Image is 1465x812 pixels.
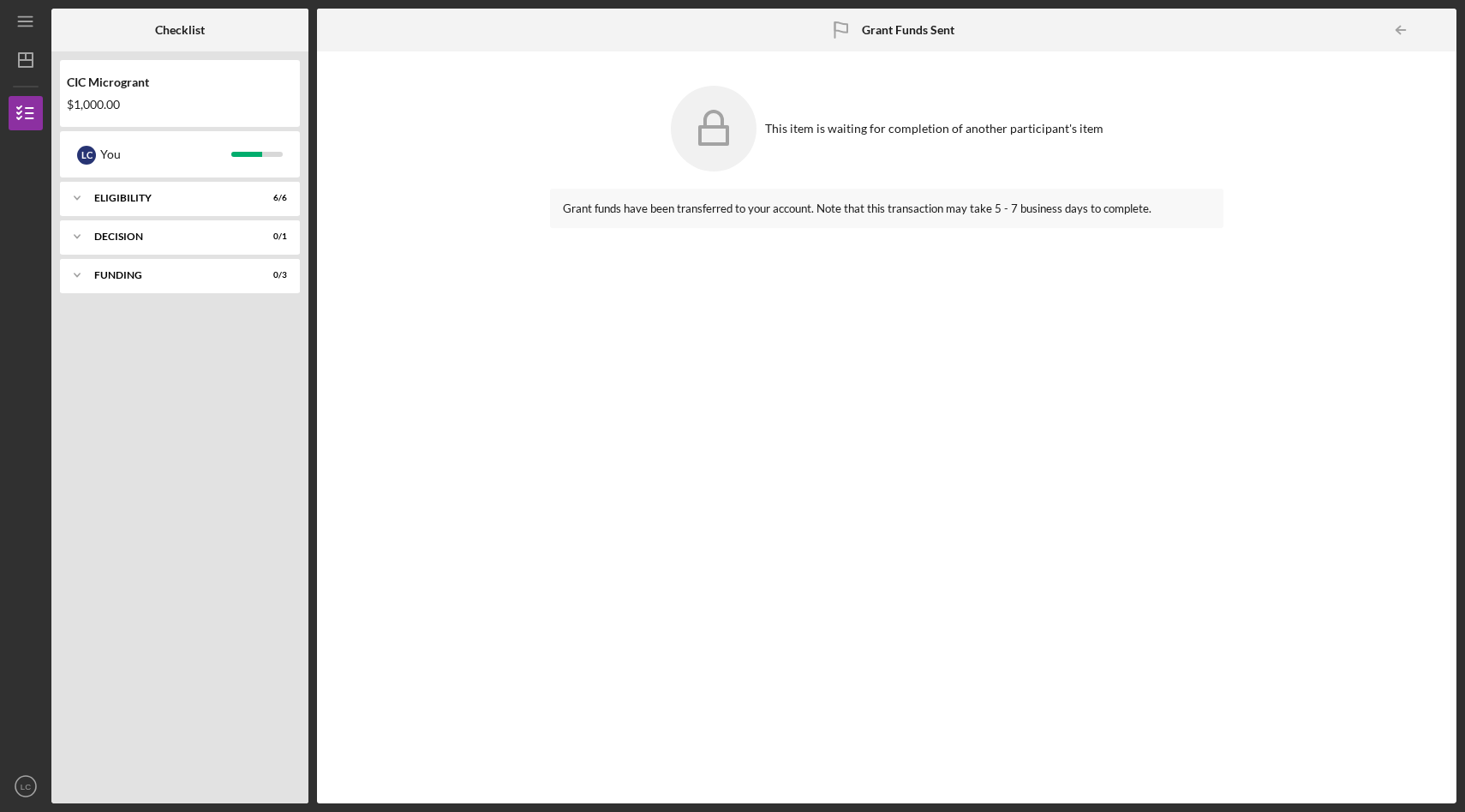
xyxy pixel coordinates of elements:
[77,146,96,165] div: L C
[9,769,43,803] button: LC
[155,23,205,37] b: Checklist
[256,270,287,280] div: 0 / 3
[563,201,1151,215] span: Grant funds have been transferred to your account. Note that this transaction may take 5 - 7 busi...
[256,193,287,203] div: 6 / 6
[94,193,244,203] div: ELIGIBILITY
[94,232,244,242] div: Decision
[94,270,244,280] div: FUNDING
[67,98,293,111] div: $1,000.00
[765,122,1103,135] div: This item is waiting for completion of another participant's item
[21,782,31,791] text: LC
[256,232,287,242] div: 0 / 1
[862,23,954,37] b: Grant Funds Sent
[100,140,231,169] div: You
[67,75,293,89] div: CIC Microgrant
